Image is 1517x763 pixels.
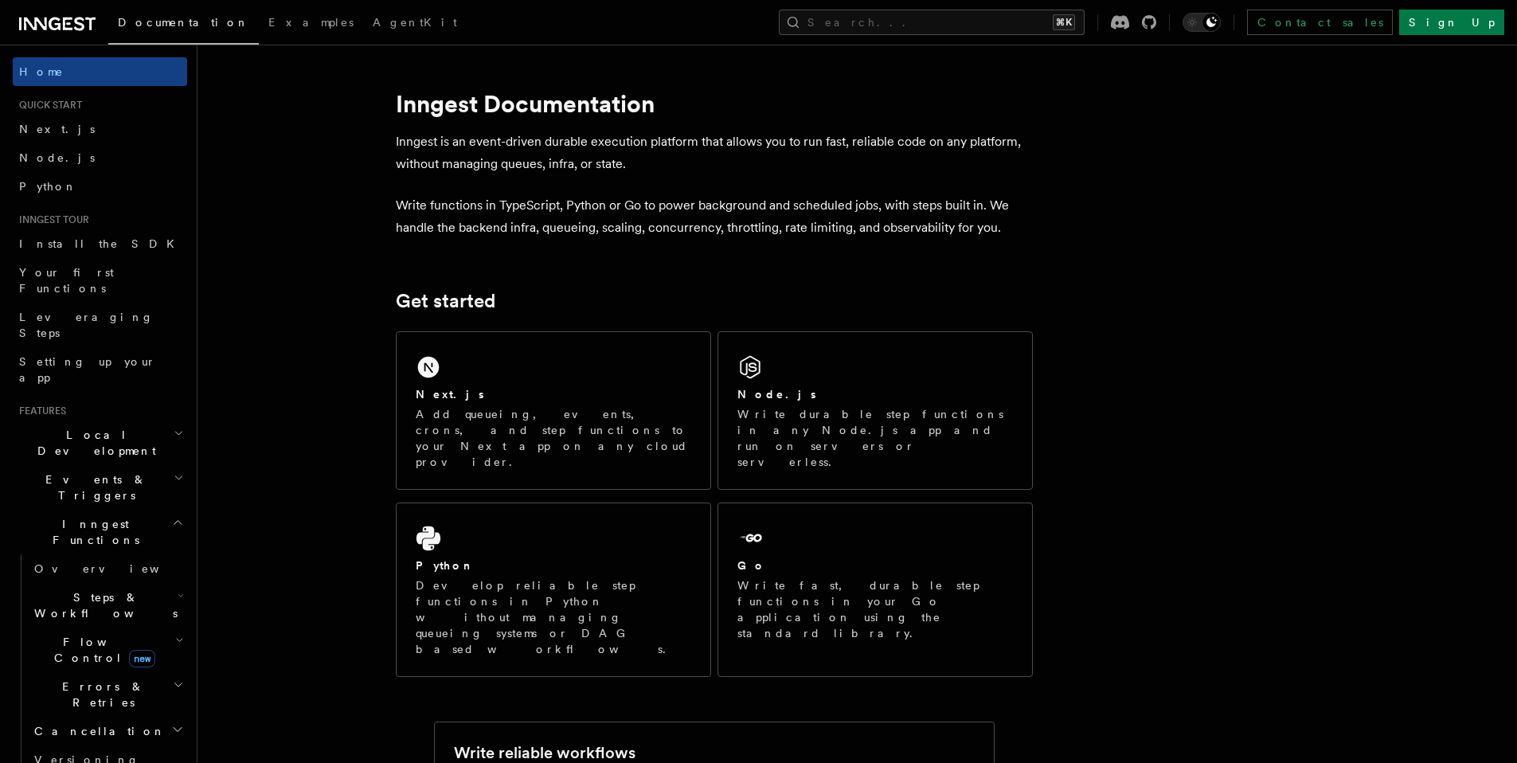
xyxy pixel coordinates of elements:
p: Add queueing, events, crons, and step functions to your Next app on any cloud provider. [416,406,691,470]
a: Get started [396,290,495,312]
span: Node.js [19,151,95,164]
button: Toggle dark mode [1183,13,1221,32]
span: Your first Functions [19,266,114,295]
span: Overview [34,562,198,575]
a: Your first Functions [13,258,187,303]
p: Write fast, durable step functions in your Go application using the standard library. [737,577,1013,641]
span: Inngest Functions [13,516,172,548]
span: Home [19,64,64,80]
button: Errors & Retries [28,672,187,717]
a: Contact sales [1247,10,1393,35]
a: Overview [28,554,187,583]
span: Next.js [19,123,95,135]
span: Documentation [118,16,249,29]
a: Leveraging Steps [13,303,187,347]
span: Leveraging Steps [19,311,154,339]
a: Sign Up [1399,10,1504,35]
a: GoWrite fast, durable step functions in your Go application using the standard library. [717,503,1033,677]
span: new [129,650,155,667]
span: Inngest tour [13,213,89,226]
a: Examples [259,5,363,43]
h2: Node.js [737,386,816,402]
span: Errors & Retries [28,679,173,710]
button: Inngest Functions [13,510,187,554]
h2: Next.js [416,386,484,402]
a: Python [13,172,187,201]
h2: Python [416,558,475,573]
span: Examples [268,16,354,29]
span: Events & Triggers [13,471,174,503]
button: Local Development [13,421,187,465]
span: Python [19,180,77,193]
h1: Inngest Documentation [396,89,1033,118]
a: Next.js [13,115,187,143]
span: Steps & Workflows [28,589,178,621]
span: Features [13,405,66,417]
p: Inngest is an event-driven durable execution platform that allows you to run fast, reliable code ... [396,131,1033,175]
span: Flow Control [28,634,175,666]
span: Quick start [13,99,82,112]
p: Write functions in TypeScript, Python or Go to power background and scheduled jobs, with steps bu... [396,194,1033,239]
button: Flow Controlnew [28,628,187,672]
span: Setting up your app [19,355,156,384]
span: Local Development [13,427,174,459]
button: Steps & Workflows [28,583,187,628]
p: Write durable step functions in any Node.js app and run on servers or serverless. [737,406,1013,470]
a: PythonDevelop reliable step functions in Python without managing queueing systems or DAG based wo... [396,503,711,677]
button: Events & Triggers [13,465,187,510]
span: Install the SDK [19,237,184,250]
a: Install the SDK [13,229,187,258]
span: AgentKit [373,16,457,29]
a: Home [13,57,187,86]
kbd: ⌘K [1053,14,1075,30]
a: Node.js [13,143,187,172]
span: Cancellation [28,723,166,739]
a: AgentKit [363,5,467,43]
button: Search...⌘K [779,10,1085,35]
a: Next.jsAdd queueing, events, crons, and step functions to your Next app on any cloud provider. [396,331,711,490]
a: Node.jsWrite durable step functions in any Node.js app and run on servers or serverless. [717,331,1033,490]
h2: Go [737,558,766,573]
p: Develop reliable step functions in Python without managing queueing systems or DAG based workflows. [416,577,691,657]
a: Documentation [108,5,259,45]
button: Cancellation [28,717,187,745]
a: Setting up your app [13,347,187,392]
